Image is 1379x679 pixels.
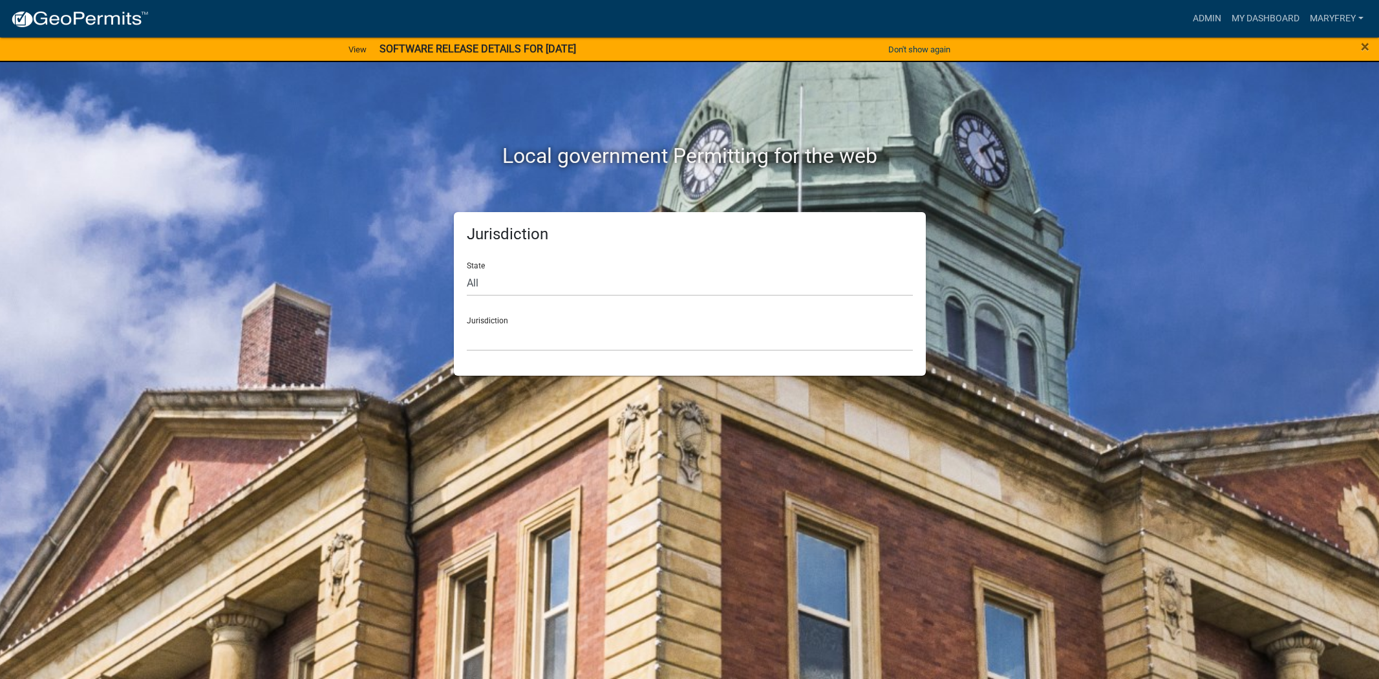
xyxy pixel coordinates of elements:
[379,43,576,55] strong: SOFTWARE RELEASE DETAILS FOR [DATE]
[467,225,913,244] h5: Jurisdiction
[1226,6,1305,31] a: My Dashboard
[1188,6,1226,31] a: Admin
[1361,39,1369,54] button: Close
[883,39,956,60] button: Don't show again
[1305,6,1369,31] a: MaryFrey
[331,144,1049,168] h2: Local government Permitting for the web
[1361,38,1369,56] span: ×
[343,39,372,60] a: View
